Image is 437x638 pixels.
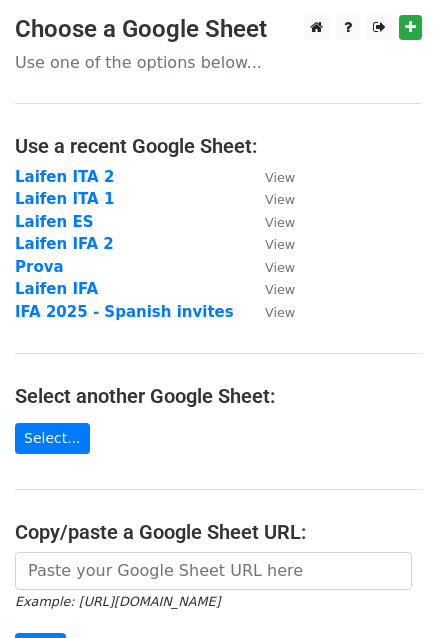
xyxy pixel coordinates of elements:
a: Laifen ITA 2 [15,168,114,186]
p: Use one of the options below... [15,52,422,73]
a: Laifen ES [15,213,93,231]
small: Example: [URL][DOMAIN_NAME] [15,594,220,609]
a: View [245,190,295,208]
a: View [245,168,295,186]
small: View [265,215,295,230]
a: Prova [15,258,64,276]
small: View [265,192,295,207]
a: Laifen ITA 1 [15,190,114,208]
a: View [245,213,295,231]
input: Paste your Google Sheet URL here [15,552,412,590]
h4: Select another Google Sheet: [15,384,422,408]
small: View [265,170,295,185]
a: Laifen IFA [15,280,98,298]
a: Select... [15,423,90,454]
a: View [245,258,295,276]
small: View [265,305,295,320]
h4: Use a recent Google Sheet: [15,134,422,158]
small: View [265,282,295,297]
h3: Choose a Google Sheet [15,15,422,44]
small: View [265,237,295,252]
a: View [245,280,295,298]
a: View [245,235,295,253]
h4: Copy/paste a Google Sheet URL: [15,520,422,544]
a: View [245,303,295,321]
a: Laifen IFA 2 [15,235,114,253]
a: IFA 2025 - Spanish invites [15,303,234,321]
small: View [265,260,295,275]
